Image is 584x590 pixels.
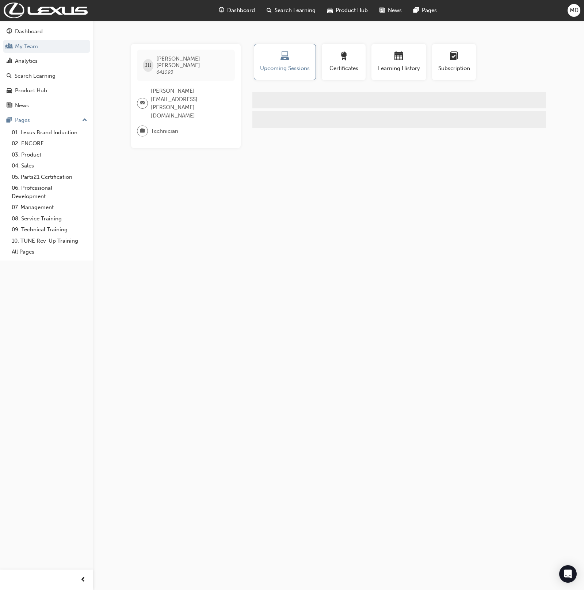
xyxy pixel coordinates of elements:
span: search-icon [7,73,12,80]
span: up-icon [82,116,87,125]
span: MD [570,6,579,15]
a: 04. Sales [9,160,90,171]
a: 03. Product [9,149,90,161]
a: All Pages [9,246,90,258]
a: My Team [3,40,90,53]
span: Dashboard [227,6,255,15]
span: briefcase-icon [140,126,145,136]
a: Search Learning [3,69,90,83]
span: [PERSON_NAME] [PERSON_NAME] [156,55,229,69]
span: Technician [151,127,178,135]
span: email-icon [140,99,145,108]
span: news-icon [379,6,385,15]
a: 01. Lexus Brand Induction [9,127,90,138]
div: Product Hub [15,86,47,95]
span: [PERSON_NAME][EMAIL_ADDRESS][PERSON_NAME][DOMAIN_NAME] [151,87,229,120]
span: News [388,6,402,15]
a: 07. Management [9,202,90,213]
span: Certificates [327,64,360,73]
span: pages-icon [7,117,12,124]
span: award-icon [339,52,348,62]
a: pages-iconPages [408,3,443,18]
a: News [3,99,90,112]
span: people-icon [7,43,12,50]
a: car-iconProduct Hub [321,3,374,18]
div: Pages [15,116,30,124]
a: Analytics [3,54,90,68]
span: prev-icon [80,575,86,585]
span: car-icon [327,6,333,15]
span: search-icon [267,6,272,15]
button: Pages [3,113,90,127]
a: 05. Parts21 Certification [9,171,90,183]
button: Learning History [371,44,426,80]
div: News [15,101,29,110]
span: guage-icon [7,28,12,35]
a: 02. ENCORE [9,138,90,149]
button: DashboardMy TeamAnalyticsSearch LearningProduct HubNews [3,23,90,113]
span: Product Hub [336,6,368,15]
div: Dashboard [15,27,43,36]
span: chart-icon [7,58,12,65]
span: Pages [422,6,437,15]
span: Search Learning [275,6,316,15]
img: Trak [4,3,88,18]
span: learningplan-icon [450,52,458,62]
a: search-iconSearch Learning [261,3,321,18]
span: laptop-icon [280,52,289,62]
span: pages-icon [413,6,419,15]
span: news-icon [7,103,12,109]
div: Analytics [15,57,38,65]
a: guage-iconDashboard [213,3,261,18]
span: car-icon [7,88,12,94]
button: Certificates [322,44,366,80]
a: 10. TUNE Rev-Up Training [9,235,90,247]
button: MD [568,4,580,17]
button: Subscription [432,44,476,80]
span: Upcoming Sessions [260,64,310,73]
span: 641093 [156,69,173,75]
a: 06. Professional Development [9,182,90,202]
div: Open Intercom Messenger [559,565,577,583]
span: Learning History [377,64,421,73]
span: calendar-icon [394,52,403,62]
div: Search Learning [15,72,56,80]
a: 08. Service Training [9,213,90,224]
span: Subscription [438,64,470,73]
a: Product Hub [3,84,90,97]
a: 09. Technical Training [9,224,90,235]
span: JU [145,61,152,70]
button: Upcoming Sessions [254,44,316,80]
span: guage-icon [219,6,224,15]
a: Dashboard [3,25,90,38]
a: news-iconNews [374,3,408,18]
